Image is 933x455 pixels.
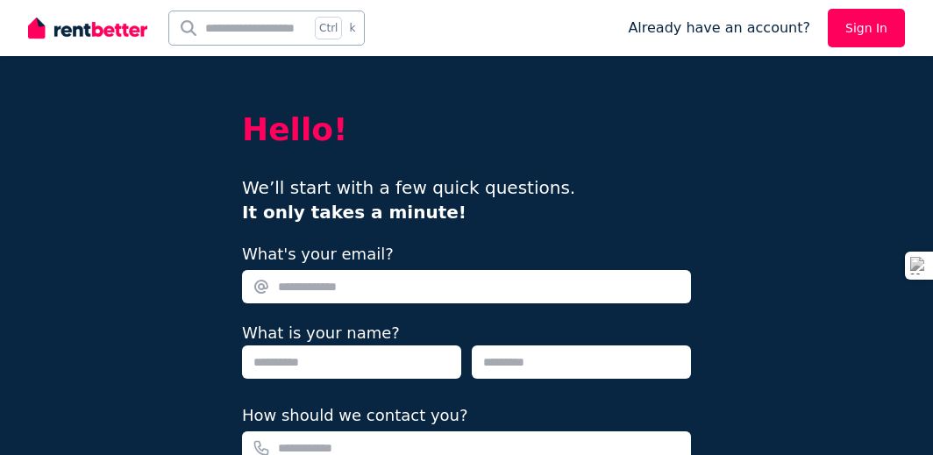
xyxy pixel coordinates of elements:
b: It only takes a minute! [242,202,466,223]
a: Sign In [828,9,905,47]
span: We’ll start with a few quick questions. [242,177,575,223]
span: k [349,21,355,35]
h2: Hello! [242,112,691,147]
label: How should we contact you? [242,403,468,428]
span: Already have an account? [628,18,810,39]
label: What is your name? [242,323,400,342]
img: RentBetter [28,15,147,41]
span: Ctrl [315,17,342,39]
label: What's your email? [242,242,394,267]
